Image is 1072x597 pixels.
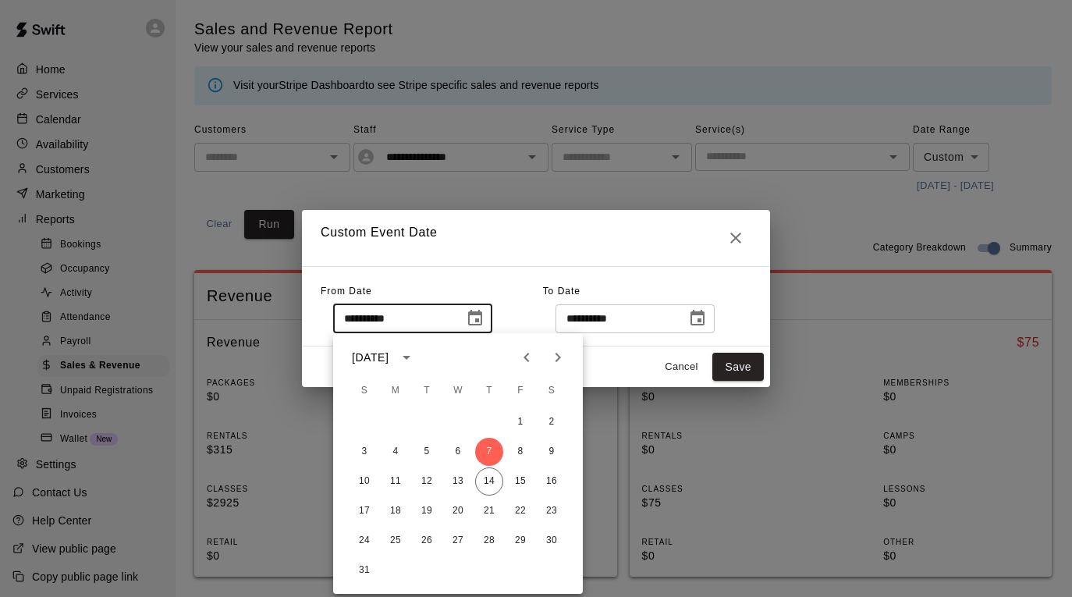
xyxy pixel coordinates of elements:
[538,467,566,496] button: 16
[506,527,534,555] button: 29
[538,408,566,436] button: 2
[506,438,534,466] button: 8
[393,344,420,371] button: calendar view is open, switch to year view
[538,438,566,466] button: 9
[475,375,503,407] span: Thursday
[543,286,580,297] span: To Date
[475,438,503,466] button: 7
[413,527,441,555] button: 26
[475,497,503,525] button: 21
[302,210,770,266] h2: Custom Event Date
[538,527,566,555] button: 30
[350,497,378,525] button: 17
[506,375,534,407] span: Friday
[506,497,534,525] button: 22
[511,342,542,373] button: Previous month
[352,350,389,366] div: [DATE]
[444,497,472,525] button: 20
[413,467,441,496] button: 12
[413,375,441,407] span: Tuesday
[538,497,566,525] button: 23
[350,556,378,585] button: 31
[350,438,378,466] button: 3
[382,375,410,407] span: Monday
[382,438,410,466] button: 4
[444,438,472,466] button: 6
[538,375,566,407] span: Saturday
[382,527,410,555] button: 25
[475,467,503,496] button: 14
[444,527,472,555] button: 27
[382,467,410,496] button: 11
[382,497,410,525] button: 18
[413,438,441,466] button: 5
[413,497,441,525] button: 19
[475,527,503,555] button: 28
[542,342,573,373] button: Next month
[444,467,472,496] button: 13
[506,467,534,496] button: 15
[656,355,706,379] button: Cancel
[720,222,751,254] button: Close
[460,303,491,334] button: Choose date, selected date is Aug 7, 2025
[712,353,764,382] button: Save
[682,303,713,334] button: Choose date, selected date is Aug 22, 2025
[350,375,378,407] span: Sunday
[506,408,534,436] button: 1
[321,286,372,297] span: From Date
[350,527,378,555] button: 24
[444,375,472,407] span: Wednesday
[350,467,378,496] button: 10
